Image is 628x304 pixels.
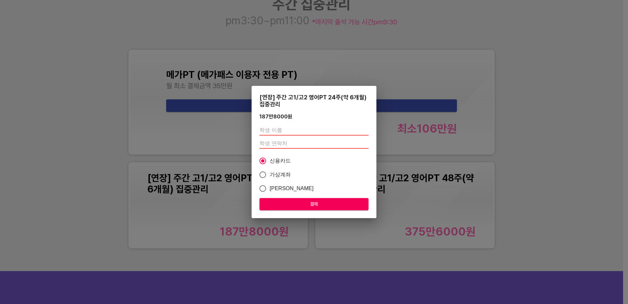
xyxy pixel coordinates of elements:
[259,198,369,210] button: 결제
[259,114,292,120] div: 187만8000 원
[259,125,369,136] input: 학생 이름
[270,171,291,179] span: 가상계좌
[270,157,291,165] span: 신용카드
[259,94,369,108] div: [연장] 주간 고1/고2 영어PT 24주(약 6개월) 집중관리
[265,200,363,208] span: 결제
[259,138,369,149] input: 학생 연락처
[270,185,314,192] span: [PERSON_NAME]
